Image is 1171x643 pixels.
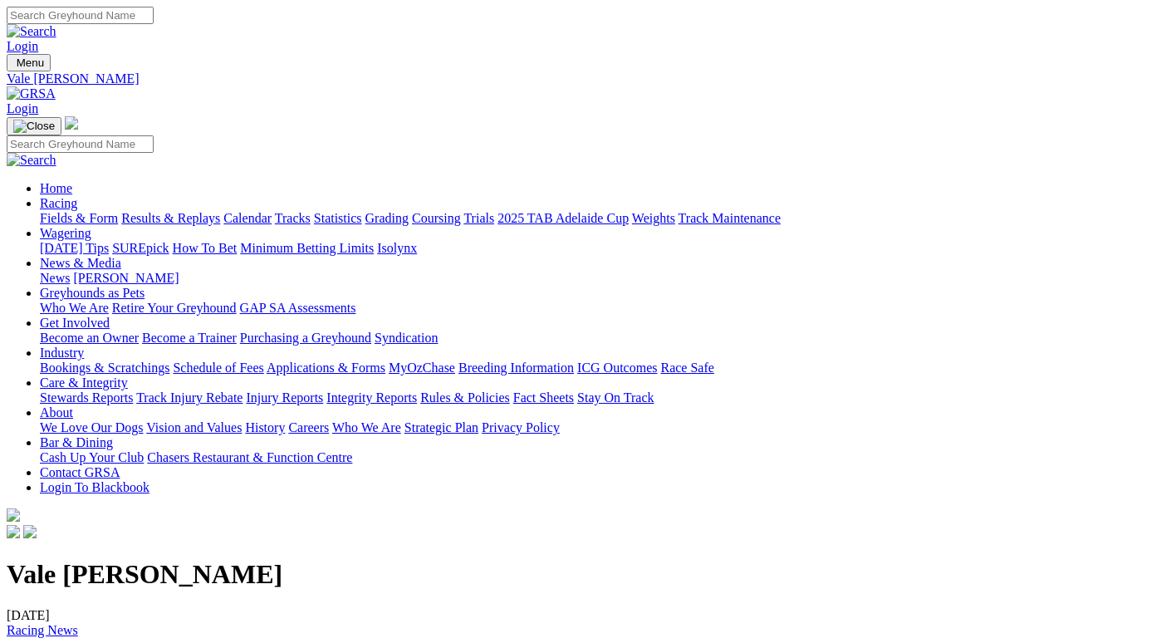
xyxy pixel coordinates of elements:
a: Become an Owner [40,331,139,345]
a: Coursing [412,211,461,225]
a: Login [7,39,38,53]
a: Wagering [40,226,91,240]
a: About [40,405,73,420]
a: Strategic Plan [404,420,478,434]
img: Close [13,120,55,133]
a: Tracks [275,211,311,225]
img: GRSA [7,86,56,101]
a: Statistics [314,211,362,225]
div: Racing [40,211,1164,226]
a: Track Injury Rebate [136,390,243,405]
a: Bookings & Scratchings [40,361,169,375]
a: How To Bet [173,241,238,255]
div: Wagering [40,241,1164,256]
a: Contact GRSA [40,465,120,479]
div: Industry [40,361,1164,375]
a: Who We Are [40,301,109,315]
a: Grading [365,211,409,225]
a: News [40,271,70,285]
a: Racing News [7,623,78,637]
a: History [245,420,285,434]
a: Minimum Betting Limits [240,241,374,255]
img: Search [7,153,56,168]
a: Weights [632,211,675,225]
button: Toggle navigation [7,54,51,71]
a: Get Involved [40,316,110,330]
a: ICG Outcomes [577,361,657,375]
div: Care & Integrity [40,390,1164,405]
a: Become a Trainer [142,331,237,345]
a: Race Safe [660,361,713,375]
div: Greyhounds as Pets [40,301,1164,316]
img: Search [7,24,56,39]
a: Retire Your Greyhound [112,301,237,315]
a: [PERSON_NAME] [73,271,179,285]
a: Applications & Forms [267,361,385,375]
a: Syndication [375,331,438,345]
a: Track Maintenance [679,211,781,225]
a: Cash Up Your Club [40,450,144,464]
a: Vision and Values [146,420,242,434]
a: Fields & Form [40,211,118,225]
a: Bar & Dining [40,435,113,449]
a: Racing [40,196,77,210]
a: SUREpick [112,241,169,255]
a: Calendar [223,211,272,225]
a: Breeding Information [458,361,574,375]
a: Integrity Reports [326,390,417,405]
a: News & Media [40,256,121,270]
a: [DATE] Tips [40,241,109,255]
a: Care & Integrity [40,375,128,390]
a: Login [7,101,38,115]
a: Who We Are [332,420,401,434]
a: Vale [PERSON_NAME] [7,71,1164,86]
img: twitter.svg [23,525,37,538]
a: MyOzChase [389,361,455,375]
span: [DATE] [7,608,78,637]
a: Schedule of Fees [173,361,263,375]
input: Search [7,135,154,153]
a: Chasers Restaurant & Function Centre [147,450,352,464]
h1: Vale [PERSON_NAME] [7,559,1164,590]
a: Greyhounds as Pets [40,286,145,300]
div: Bar & Dining [40,450,1164,465]
div: News & Media [40,271,1164,286]
div: About [40,420,1164,435]
a: Rules & Policies [420,390,510,405]
span: Menu [17,56,44,69]
a: Stay On Track [577,390,654,405]
a: Login To Blackbook [40,480,149,494]
button: Toggle navigation [7,117,61,135]
a: 2025 TAB Adelaide Cup [497,211,629,225]
a: Privacy Policy [482,420,560,434]
a: Isolynx [377,241,417,255]
a: Results & Replays [121,211,220,225]
div: Get Involved [40,331,1164,346]
a: Home [40,181,72,195]
img: logo-grsa-white.png [7,508,20,522]
a: Careers [288,420,329,434]
img: logo-grsa-white.png [65,116,78,130]
input: Search [7,7,154,24]
a: Fact Sheets [513,390,574,405]
img: facebook.svg [7,525,20,538]
a: Stewards Reports [40,390,133,405]
a: Industry [40,346,84,360]
a: Purchasing a Greyhound [240,331,371,345]
a: GAP SA Assessments [240,301,356,315]
a: We Love Our Dogs [40,420,143,434]
a: Trials [463,211,494,225]
a: Injury Reports [246,390,323,405]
